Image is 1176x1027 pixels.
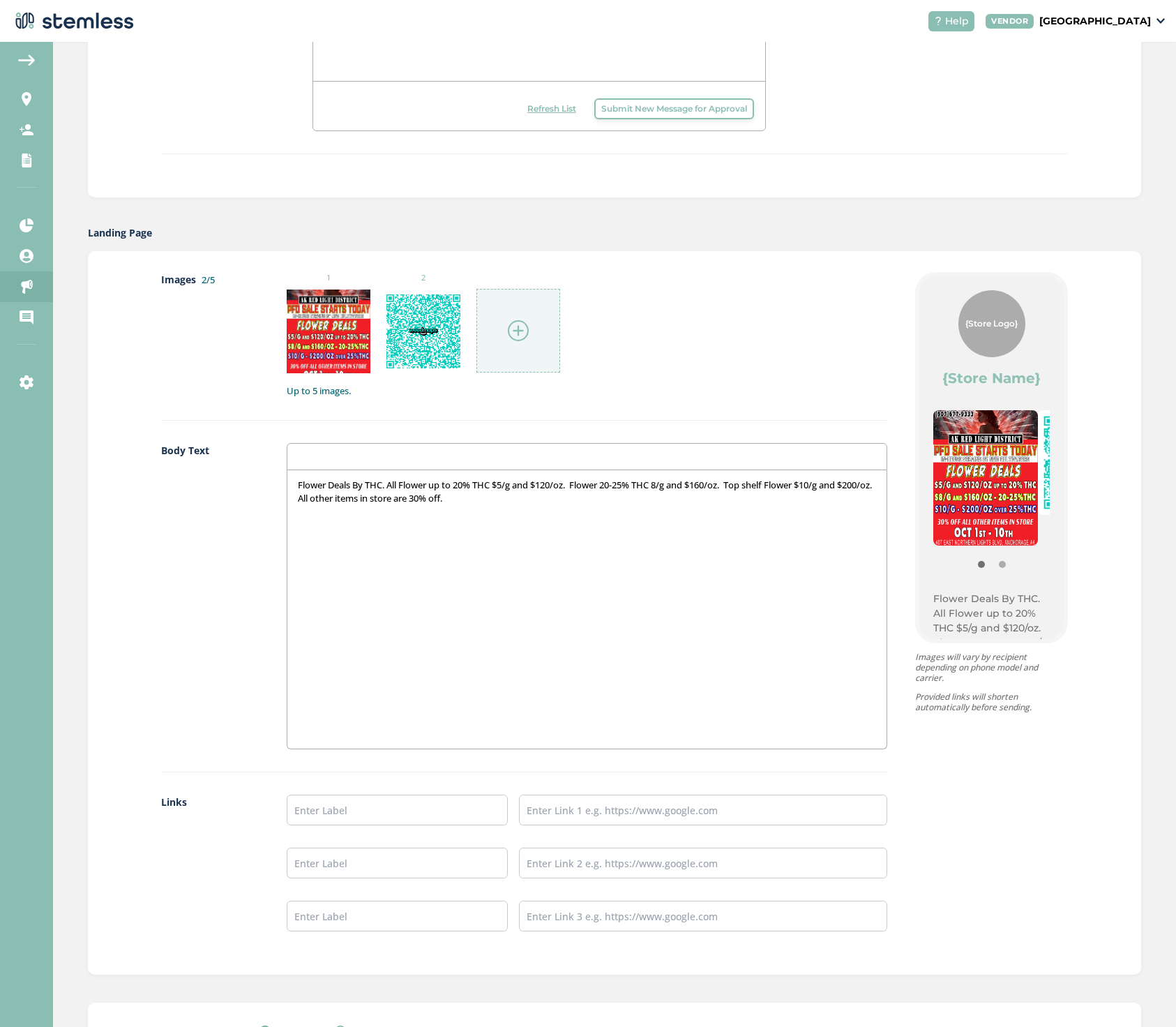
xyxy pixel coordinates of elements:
button: Submit New Message for Approval [594,98,754,119]
input: Enter Link 2 e.g. https://www.google.com [519,848,887,878]
img: icon_down-arrow-small-66adaf34.svg [1156,18,1165,24]
button: Item 1 [992,554,1013,575]
p: Images will vary by recipient depending on phone model and carrier. [915,652,1068,683]
label: Up to 5 images. [287,384,887,398]
img: icon-help-white-03924b79.svg [934,17,942,25]
input: Enter Label [287,795,508,825]
span: Help [945,14,969,29]
span: {Store Logo} [965,317,1018,330]
img: icon-circle-plus-45441306.svg [508,320,529,341]
img: logo-dark-0685b13c.svg [11,7,134,35]
input: Enter Link 3 e.g. https://www.google.com [519,901,887,931]
small: 1 [287,272,370,284]
label: Images [161,272,259,398]
p: Flower Deals By THC. All Flower up to 20% THC $5/g and $120/oz. Flower 20-25% THC 8/g and $160/oz... [298,479,876,504]
label: {Store Name} [942,368,1041,388]
label: Body Text [161,443,259,749]
input: Enter Label [287,848,508,878]
label: 2/5 [202,273,215,286]
span: Refresh List [527,103,576,115]
button: Refresh List [520,98,583,119]
label: Landing Page [88,225,152,240]
p: [GEOGRAPHIC_DATA] [1039,14,1151,29]
input: Enter Link 1 e.g. https://www.google.com [519,795,887,825]
label: Links [161,795,259,954]
img: icon-arrow-back-accent-c549486e.svg [18,54,35,66]
img: 9k= [933,410,1038,546]
small: 2 [382,272,465,284]
img: 2Q== [1038,410,1143,515]
p: Provided links will shorten automatically before sending. [915,691,1068,712]
p: Flower Deals By THC. All Flower up to 20% THC $5/g and $120/oz. Flower 20-25% THC 8/g and $160/oz... [933,592,1050,724]
iframe: Chat Widget [1106,960,1176,1027]
img: 2Q== [382,290,465,373]
span: Submit New Message for Approval [601,103,747,115]
div: VENDOR [986,14,1034,29]
input: Enter Label [287,901,508,931]
img: 9k= [287,290,370,373]
button: Item 0 [971,554,992,575]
